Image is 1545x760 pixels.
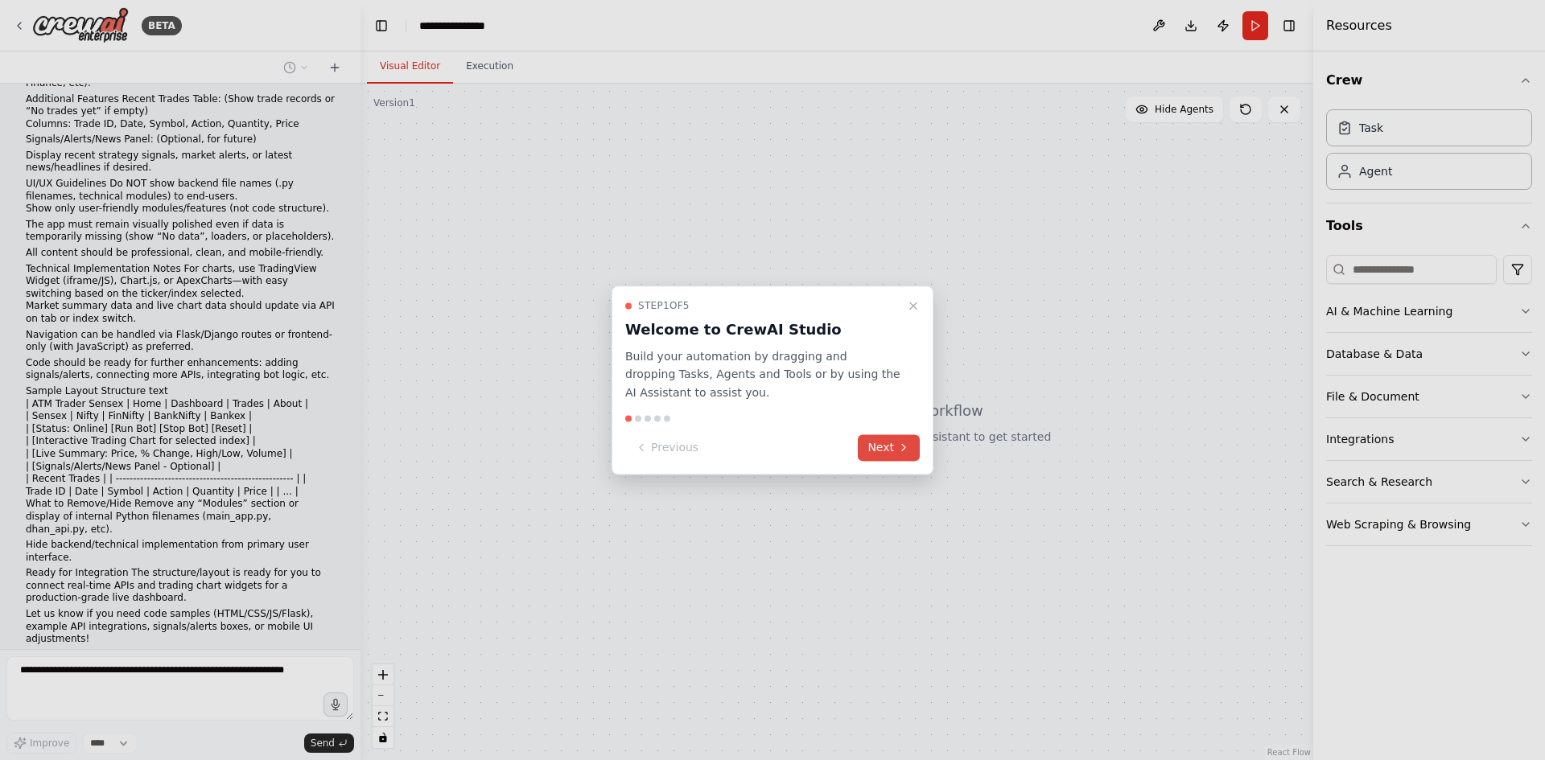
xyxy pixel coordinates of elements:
button: Previous [625,434,708,461]
button: Hide left sidebar [370,14,393,37]
span: Step 1 of 5 [638,299,690,312]
p: Build your automation by dragging and dropping Tasks, Agents and Tools or by using the AI Assista... [625,347,900,402]
h3: Welcome to CrewAI Studio [625,318,900,341]
button: Close walkthrough [904,296,923,315]
button: Next [858,434,920,461]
